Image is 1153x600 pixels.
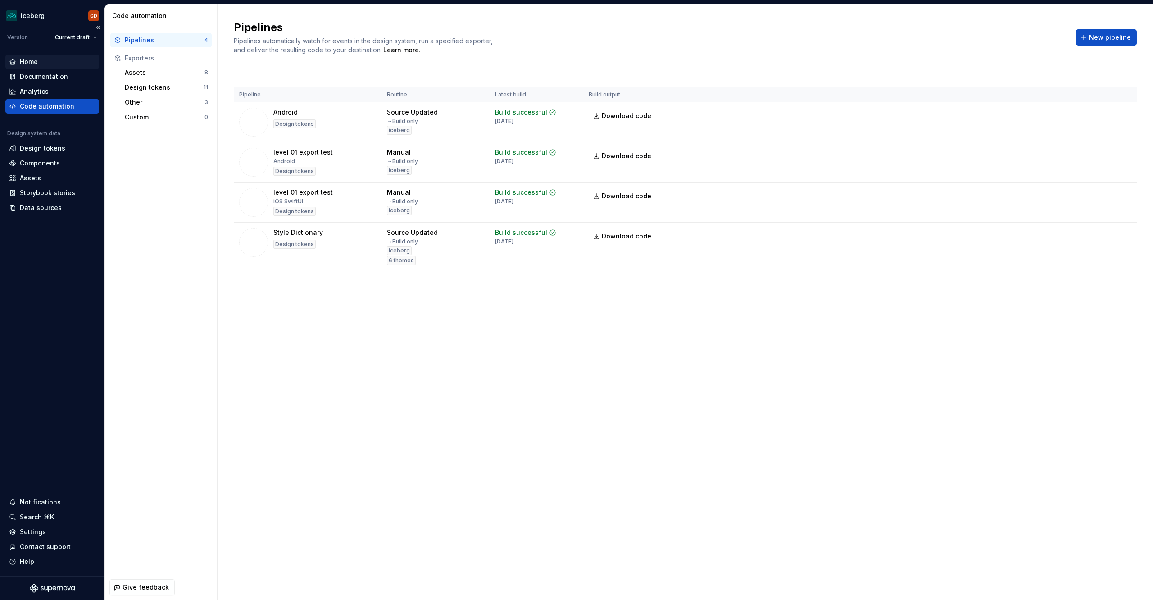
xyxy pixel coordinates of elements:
a: Learn more [383,46,419,55]
th: Latest build [490,87,583,102]
div: Source Updated [387,228,438,237]
div: [DATE] [495,238,513,245]
span: New pipeline [1089,33,1131,42]
button: Help [5,554,99,569]
div: Pipelines [125,36,204,45]
a: Download code [589,108,657,124]
span: Download code [602,111,651,120]
div: Android [273,158,295,165]
div: Assets [20,174,41,183]
a: Download code [589,188,657,204]
a: Other3 [121,95,212,110]
div: Build successful [495,148,547,157]
button: Search ⌘K [5,510,99,524]
div: 0 [204,114,208,121]
button: Collapse sidebar [92,21,104,34]
div: Source Updated [387,108,438,117]
button: Pipelines4 [110,33,212,47]
div: Design tokens [273,207,316,216]
div: Analytics [20,87,49,96]
div: Manual [387,148,411,157]
div: Custom [125,113,204,122]
button: Assets8 [121,65,212,80]
button: Give feedback [109,579,175,595]
div: Storybook stories [20,188,75,197]
a: Settings [5,525,99,539]
div: 8 [204,69,208,76]
a: Download code [589,148,657,164]
button: Custom0 [121,110,212,124]
button: New pipeline [1076,29,1137,46]
div: Data sources [20,203,62,212]
div: iceberg [21,11,45,20]
div: Contact support [20,542,71,551]
span: Give feedback [123,583,169,592]
div: Home [20,57,38,66]
div: Exporters [125,54,208,63]
div: [DATE] [495,158,513,165]
div: Code automation [112,11,213,20]
div: Notifications [20,498,61,507]
div: [DATE] [495,198,513,205]
div: Design tokens [273,240,316,249]
a: Download code [589,228,657,244]
div: iceberg [387,126,412,135]
span: . [382,47,420,54]
span: Download code [602,151,651,160]
th: Routine [381,87,490,102]
button: Contact support [5,540,99,554]
th: Build output [583,87,663,102]
div: 11 [204,84,208,91]
div: Documentation [20,72,68,81]
div: level 01 export test [273,188,333,197]
span: Pipelines automatically watch for events in the design system, run a specified exporter, and deli... [234,37,495,54]
a: Assets [5,171,99,185]
img: 418c6d47-6da6-4103-8b13-b5999f8989a1.png [6,10,17,21]
div: Design tokens [273,167,316,176]
a: Design tokens11 [121,80,212,95]
div: iceberg [387,206,412,215]
div: Help [20,557,34,566]
div: 3 [204,99,208,106]
a: Design tokens [5,141,99,156]
span: Current draft [55,34,90,41]
a: Analytics [5,84,99,99]
div: Design tokens [125,83,204,92]
div: Manual [387,188,411,197]
div: Android [273,108,298,117]
span: Download code [602,232,651,241]
a: Components [5,156,99,170]
h2: Pipelines [234,20,1065,35]
div: level 01 export test [273,148,333,157]
div: Search ⌘K [20,513,54,522]
div: Assets [125,68,204,77]
div: [DATE] [495,118,513,125]
span: 6 themes [389,257,414,264]
div: Other [125,98,204,107]
a: Home [5,55,99,69]
div: Version [7,34,28,41]
a: Documentation [5,69,99,84]
button: Current draft [51,31,101,44]
span: Download code [602,192,651,201]
div: Design tokens [20,144,65,153]
svg: Supernova Logo [30,584,75,593]
div: iOS SwiftUI [273,198,303,205]
div: Settings [20,527,46,536]
div: Design tokens [273,119,316,128]
div: GD [90,12,97,19]
div: → Build only [387,158,418,165]
button: Notifications [5,495,99,509]
div: Build successful [495,228,547,237]
th: Pipeline [234,87,381,102]
div: Build successful [495,108,547,117]
div: Style Dictionary [273,228,323,237]
div: Design system data [7,130,60,137]
a: Storybook stories [5,186,99,200]
button: icebergGD [2,6,103,25]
